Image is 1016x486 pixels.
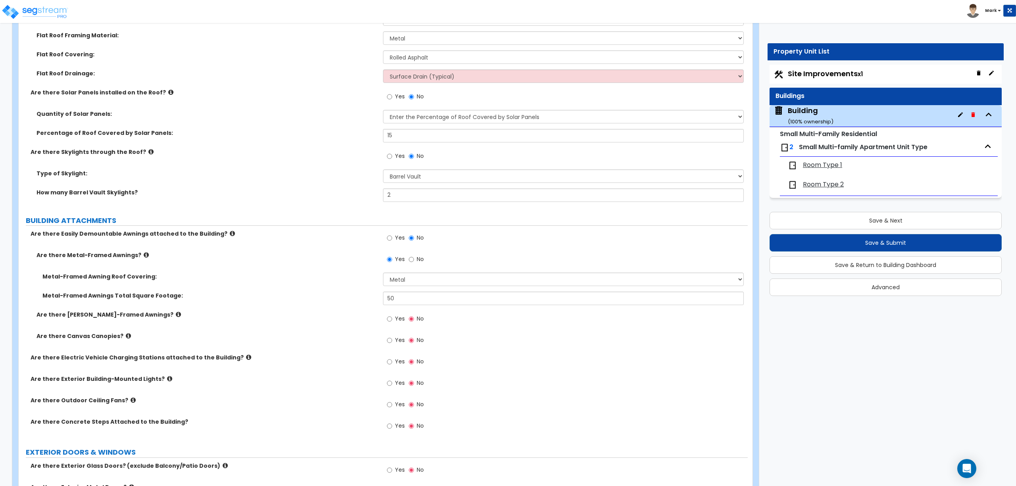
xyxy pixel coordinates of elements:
input: Yes [387,152,392,161]
i: click for more info! [131,397,136,403]
span: No [417,379,424,387]
small: ( 100 % ownership) [788,118,833,125]
small: Small Multi-Family Residential [780,129,877,138]
i: click for more info! [144,252,149,258]
div: Buildings [775,92,996,101]
span: 2 [789,142,793,152]
label: Are there Solar Panels installed on the Roof? [31,88,377,96]
input: No [409,400,414,409]
label: Are there Canvas Canopies? [37,332,377,340]
i: click for more info! [167,376,172,382]
span: Yes [395,379,405,387]
span: Yes [395,92,405,100]
span: Building [774,106,833,126]
span: Yes [395,234,405,242]
label: Metal-Framed Awning Roof Covering: [42,273,377,280]
span: No [417,336,424,344]
input: Yes [387,234,392,242]
button: Save & Next [770,212,1002,229]
span: Yes [395,255,405,263]
input: Yes [387,422,392,430]
label: Percentage of Roof Covered by Solar Panels: [37,129,377,137]
i: click for more info! [126,333,131,339]
input: No [409,152,414,161]
img: avatar.png [966,4,980,18]
span: Yes [395,315,405,323]
button: Save & Return to Building Dashboard [770,256,1002,274]
input: No [409,357,414,366]
span: No [417,315,424,323]
label: Are there Skylights through the Roof? [31,148,377,156]
label: Quantity of Solar Panels: [37,110,377,118]
img: logo_pro_r.png [1,4,69,20]
input: Yes [387,315,392,323]
input: Yes [387,92,392,101]
small: x1 [858,70,863,78]
label: Are there [PERSON_NAME]-Framed Awnings? [37,311,377,319]
input: No [409,315,414,323]
span: Yes [395,336,405,344]
span: Yes [395,466,405,474]
input: Yes [387,255,392,264]
img: building.svg [774,106,784,116]
label: Are there Electric Vehicle Charging Stations attached to the Building? [31,353,377,361]
label: Metal-Framed Awnings Total Square Footage: [42,292,377,300]
img: door.png [788,161,797,170]
i: click for more info! [168,89,173,95]
label: Are there Outdoor Ceiling Fans? [31,396,377,404]
span: Yes [395,422,405,430]
img: door.png [788,180,797,190]
div: Property Unit List [774,47,998,56]
i: click for more info! [230,231,235,236]
label: Are there Concrete Steps Attached to the Building? [31,418,377,426]
button: Advanced [770,279,1002,296]
input: Yes [387,357,392,366]
span: Site Improvements [788,69,863,79]
b: Mark [985,8,997,13]
span: No [417,234,424,242]
label: Flat Roof Framing Material: [37,31,377,39]
img: door.png [780,143,789,152]
span: Yes [395,400,405,408]
input: No [409,234,414,242]
label: How many Barrel Vault Skylights? [37,188,377,196]
div: Building [788,106,833,126]
span: Small Multi-family Apartment Unit Type [799,142,927,152]
button: Save & Submit [770,234,1002,252]
span: No [417,422,424,430]
span: Room Type 1 [803,161,842,170]
input: Yes [387,379,392,388]
i: click for more info! [176,311,181,317]
div: Open Intercom Messenger [957,459,976,478]
img: Construction.png [774,69,784,80]
span: No [417,152,424,160]
label: Flat Roof Drainage: [37,69,377,77]
label: Are there Easily Demountable Awnings attached to the Building? [31,230,377,238]
label: EXTERIOR DOORS & WINDOWS [26,447,748,457]
span: Yes [395,357,405,365]
i: click for more info! [223,463,228,469]
i: click for more info! [148,149,154,155]
span: No [417,466,424,474]
span: No [417,400,424,408]
i: click for more info! [246,354,251,360]
label: BUILDING ATTACHMENTS [26,215,748,226]
input: Yes [387,336,392,345]
label: Are there Exterior Building-Mounted Lights? [31,375,377,383]
label: Are there Exterior Glass Doors? (exclude Balcony/Patio Doors) [31,462,377,470]
label: Flat Roof Covering: [37,50,377,58]
input: No [409,379,414,388]
label: Type of Skylight: [37,169,377,177]
input: No [409,255,414,264]
label: Are there Metal-Framed Awnings? [37,251,377,259]
input: Yes [387,400,392,409]
span: No [417,255,424,263]
span: Room Type 2 [803,180,844,189]
input: No [409,336,414,345]
input: No [409,422,414,430]
span: Yes [395,152,405,160]
input: No [409,92,414,101]
span: No [417,92,424,100]
input: No [409,466,414,474]
input: Yes [387,466,392,474]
